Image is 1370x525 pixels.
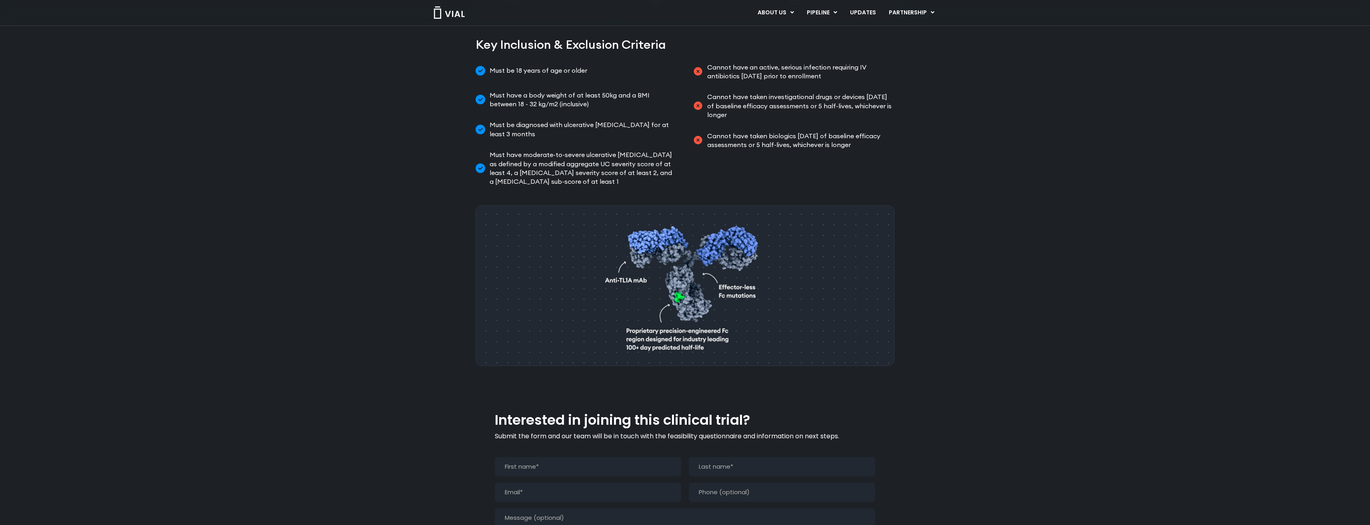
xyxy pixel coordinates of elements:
[495,432,875,441] p: Submit the form and our team will be in touch with the feasibility questionnaire and information ...
[705,63,895,81] span: Cannot have an active, serious infection requiring IV antibiotics [DATE] prior to enrollment
[488,120,677,138] span: Must be diagnosed with ulcerative [MEDICAL_DATA] for at least 3 months
[689,483,875,502] input: Phone (optional)
[705,131,895,149] span: Cannot have taken biologics [DATE] of baseline efficacy assessments or 5 half-lives, whichever is...
[689,457,875,476] input: Last name*
[476,36,894,53] h2: Key Inclusion & Exclusion Criteria
[495,457,681,476] input: First name*
[488,150,677,186] span: Must have moderate-to-severe ulcerative [MEDICAL_DATA] as defined by a modified aggregate UC seve...
[433,6,465,19] img: Vial Logo
[495,413,875,428] h2: Interested in joining this clinical trial?
[488,63,587,79] span: Must be 18 years of age or older
[488,91,677,109] span: Must have a body weight of at least 50kg and a BMI between 18 - 32 kg/m2 (inclusive)
[800,6,843,20] a: PIPELINEMenu Toggle
[882,6,941,20] a: PARTNERSHIPMenu Toggle
[495,483,681,502] input: Email*
[705,92,895,119] span: Cannot have taken investigational drugs or devices [DATE] of baseline efficacy assessments or 5 h...
[751,6,800,20] a: ABOUT USMenu Toggle
[844,6,882,20] a: UPDATES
